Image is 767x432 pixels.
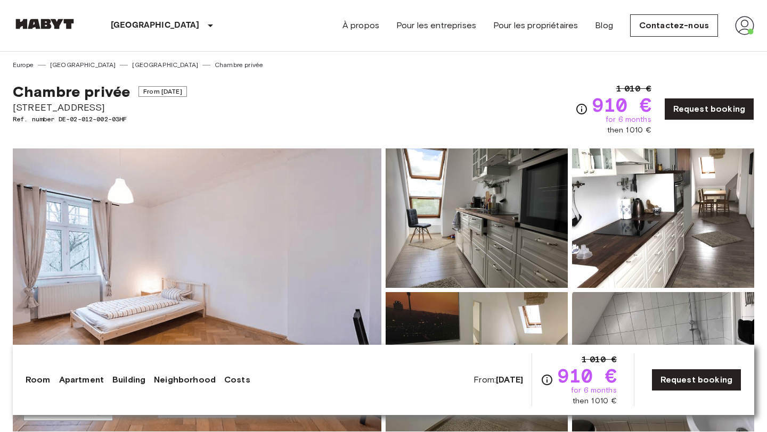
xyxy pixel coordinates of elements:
[342,19,379,32] a: À propos
[496,375,523,385] b: [DATE]
[474,374,523,386] span: From:
[664,98,754,120] a: Request booking
[59,373,104,386] a: Apartment
[154,373,216,386] a: Neighborhood
[592,95,651,114] span: 910 €
[396,19,476,32] a: Pour les entreprises
[735,16,754,35] img: avatar
[582,353,617,366] span: 1 010 €
[493,19,578,32] a: Pour les propriétaires
[386,148,568,288] img: Picture of unit DE-02-012-002-03HF
[13,19,77,29] img: Habyt
[572,292,754,431] img: Picture of unit DE-02-012-002-03HF
[571,385,617,396] span: for 6 months
[573,396,617,406] span: then 1 010 €
[607,125,651,136] span: then 1 010 €
[224,373,250,386] a: Costs
[13,82,130,101] span: Chambre privée
[575,103,588,115] svg: Check cost overview for full price breakdown. Please note that discounts apply to new joiners onl...
[386,292,568,431] img: Picture of unit DE-02-012-002-03HF
[215,60,263,70] a: Chambre privée
[13,114,187,124] span: Ref. number DE-02-012-002-03HF
[13,148,381,431] img: Marketing picture of unit DE-02-012-002-03HF
[132,60,198,70] a: [GEOGRAPHIC_DATA]
[606,114,651,125] span: for 6 months
[13,60,34,70] a: Europe
[138,86,187,97] span: From [DATE]
[13,101,187,114] span: [STREET_ADDRESS]
[541,373,553,386] svg: Check cost overview for full price breakdown. Please note that discounts apply to new joiners onl...
[651,369,741,391] a: Request booking
[595,19,613,32] a: Blog
[26,373,51,386] a: Room
[112,373,145,386] a: Building
[558,366,617,385] span: 910 €
[50,60,116,70] a: [GEOGRAPHIC_DATA]
[572,148,754,288] img: Picture of unit DE-02-012-002-03HF
[111,19,200,32] p: [GEOGRAPHIC_DATA]
[630,14,718,37] a: Contactez-nous
[616,82,651,95] span: 1 010 €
